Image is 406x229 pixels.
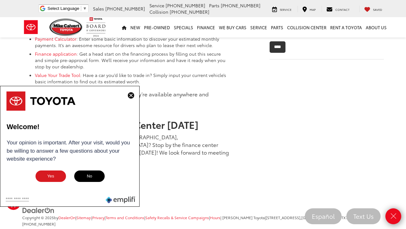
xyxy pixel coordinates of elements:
[105,5,145,12] span: [PHONE_NUMBER]
[172,17,195,38] a: Specials
[385,208,401,224] a: Close
[128,17,142,38] a: New
[19,17,43,38] img: Toyota
[195,17,217,38] a: Finance
[142,17,172,38] a: Pre-Owned
[91,215,105,220] span: |
[209,2,219,9] span: Parts
[106,215,144,220] a: Terms and Conditions
[149,9,168,15] span: Collision
[76,215,91,220] a: Sitemap
[22,215,54,220] span: Copyright © 2025
[346,215,357,220] span: 77054
[22,207,55,214] img: DealerOn
[210,215,220,220] a: Hours
[149,2,164,9] span: Service
[22,221,56,226] span: [PHONE_NUMBER]
[35,72,80,78] a: Value Your Trade Tool
[145,215,209,220] a: Safety Recalls & Service Campaigns, Opens in a new tab
[301,215,341,220] span: [GEOGRAPHIC_DATA],
[75,215,91,220] span: |
[220,215,265,220] span: | [PERSON_NAME] Toyota
[341,215,346,220] span: TX
[54,215,75,220] span: by
[35,36,229,51] li: : Enter some basic information to discover your estimated monthly payments. It’s an awesome resou...
[166,2,205,9] span: [PHONE_NUMBER]
[48,6,79,11] span: Select Language
[58,215,75,220] a: DealerOn Home Page
[35,36,76,42] a: Payment Calculator
[170,9,209,15] span: [PHONE_NUMBER]
[35,51,229,72] li: : Get a head start on the financing process by filling out this secure and simple pre-approval fo...
[266,215,301,220] span: [STREET_ADDRESS],
[209,215,220,220] span: |
[120,17,128,38] a: Home
[49,18,83,36] img: Mike Calvert Toyota
[92,215,105,220] a: Privacy
[221,2,260,9] span: [PHONE_NUMBER]
[22,207,55,213] a: DealerOn
[144,215,209,220] span: |
[35,72,229,87] li: : Have a car you’d like to trade in? Simply input your current vehicle’s basic information to fin...
[105,215,144,220] span: |
[93,5,104,12] span: Sales
[35,51,77,57] a: Finance application
[265,215,357,220] span: |
[83,6,87,11] span: ▼
[217,17,248,38] a: WE BUY CARS
[48,6,87,11] a: Select Language​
